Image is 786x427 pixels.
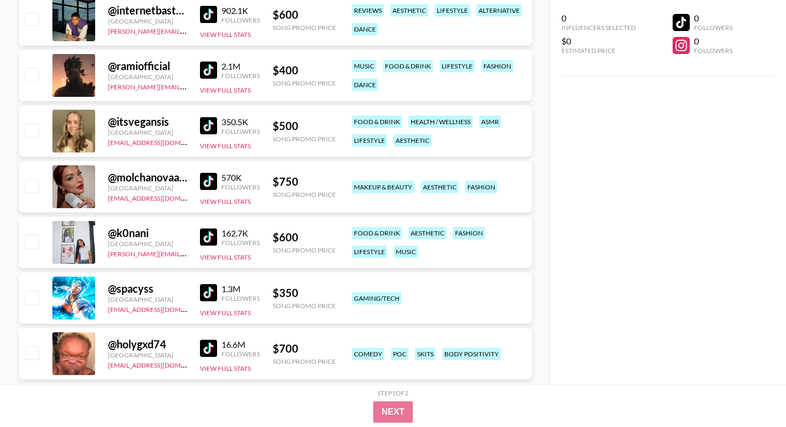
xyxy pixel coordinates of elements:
[273,175,336,188] div: $ 750
[694,36,733,47] div: 0
[409,116,473,128] div: health / wellness
[561,13,636,24] div: 0
[108,338,187,351] div: @ holygxd74
[377,389,409,397] div: Step 1 of 2
[221,183,260,191] div: Followers
[465,181,497,193] div: fashion
[273,286,336,300] div: $ 350
[108,303,215,314] a: [EMAIL_ADDRESS][DOMAIN_NAME]
[221,239,260,247] div: Followers
[273,246,336,254] div: Song Promo Price
[221,172,260,183] div: 570K
[200,340,217,357] img: TikTok
[200,62,217,79] img: TikTok
[200,117,217,134] img: TikTok
[352,227,402,239] div: food & drink
[200,6,217,23] img: TikTok
[273,64,336,77] div: $ 400
[200,253,251,261] button: View Full Stats
[390,4,428,17] div: aesthetic
[352,348,384,360] div: comedy
[352,60,376,72] div: music
[273,79,336,87] div: Song Promo Price
[273,190,336,199] div: Song Promo Price
[108,81,266,91] a: [PERSON_NAME][EMAIL_ADDRESS][DOMAIN_NAME]
[352,292,402,304] div: gaming/tech
[108,226,187,240] div: @ k0nani
[273,135,336,143] div: Song Promo Price
[200,228,217,246] img: TikTok
[108,184,187,192] div: [GEOGRAPHIC_DATA]
[694,47,733,55] div: Followers
[108,25,266,35] a: [PERSON_NAME][EMAIL_ADDRESS][DOMAIN_NAME]
[481,60,513,72] div: fashion
[391,348,409,360] div: poc
[273,24,336,32] div: Song Promo Price
[108,192,215,202] a: [EMAIL_ADDRESS][DOMAIN_NAME]
[108,171,187,184] div: @ molchanovaasmr
[273,231,336,244] div: $ 600
[221,117,260,127] div: 350.5K
[200,284,217,301] img: TikTok
[200,309,251,317] button: View Full Stats
[694,24,733,32] div: Followers
[221,350,260,358] div: Followers
[221,72,260,80] div: Followers
[352,116,402,128] div: food & drink
[453,227,485,239] div: fashion
[221,16,260,24] div: Followers
[221,127,260,135] div: Followers
[561,36,636,47] div: $0
[108,115,187,128] div: @ itsvegansis
[694,13,733,24] div: 0
[108,17,187,25] div: [GEOGRAPHIC_DATA]
[421,181,459,193] div: aesthetic
[352,134,387,147] div: lifestyle
[561,47,636,55] div: Estimated Price
[394,246,418,258] div: music
[108,240,187,248] div: [GEOGRAPHIC_DATA]
[200,364,251,372] button: View Full Stats
[352,79,378,91] div: dance
[273,8,336,21] div: $ 600
[352,246,387,258] div: lifestyle
[373,401,413,423] button: Next
[108,351,187,359] div: [GEOGRAPHIC_DATA]
[352,181,414,193] div: makeup & beauty
[415,348,436,360] div: skits
[108,136,215,147] a: [EMAIL_ADDRESS][DOMAIN_NAME]
[479,116,501,128] div: asmr
[273,342,336,355] div: $ 700
[561,24,636,32] div: Influencers Selected
[200,173,217,190] img: TikTok
[409,227,446,239] div: aesthetic
[733,373,773,414] iframe: Drift Widget Chat Controller
[108,73,187,81] div: [GEOGRAPHIC_DATA]
[108,282,187,295] div: @ spacyss
[108,359,215,369] a: [EMAIL_ADDRESS][DOMAIN_NAME]
[221,339,260,350] div: 16.6M
[200,30,251,39] button: View Full Stats
[200,86,251,94] button: View Full Stats
[200,197,251,205] button: View Full Stats
[108,128,187,136] div: [GEOGRAPHIC_DATA]
[442,348,501,360] div: body positivity
[221,5,260,16] div: 902.1K
[221,228,260,239] div: 162.7K
[108,4,187,17] div: @ internetbastard
[273,357,336,365] div: Song Promo Price
[200,142,251,150] button: View Full Stats
[221,284,260,294] div: 1.3M
[440,60,475,72] div: lifestyle
[352,4,384,17] div: reviews
[108,59,187,73] div: @ ramiofficial
[383,60,433,72] div: food & drink
[273,302,336,310] div: Song Promo Price
[394,134,431,147] div: aesthetic
[221,61,260,72] div: 2.1M
[108,295,187,303] div: [GEOGRAPHIC_DATA]
[435,4,470,17] div: lifestyle
[273,119,336,133] div: $ 500
[476,4,522,17] div: alternative
[221,294,260,302] div: Followers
